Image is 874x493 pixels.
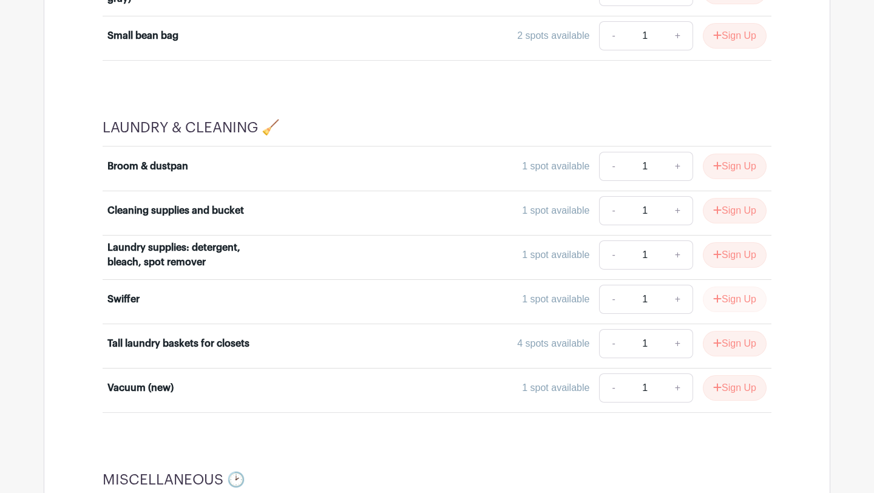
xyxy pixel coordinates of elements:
a: + [663,21,693,50]
a: - [599,152,627,181]
div: 1 spot available [522,248,589,262]
a: - [599,240,627,270]
button: Sign Up [703,375,767,401]
button: Sign Up [703,287,767,312]
div: Tall laundry baskets for closets [107,336,249,351]
div: 2 spots available [517,29,589,43]
h4: MISCELLANEOUS 🕑 [103,471,245,489]
a: - [599,285,627,314]
button: Sign Up [703,154,767,179]
button: Sign Up [703,331,767,356]
button: Sign Up [703,23,767,49]
div: 4 spots available [517,336,589,351]
a: - [599,196,627,225]
div: 1 spot available [522,292,589,307]
button: Sign Up [703,198,767,223]
a: - [599,373,627,403]
h4: LAUNDRY & CLEANING 🧹 [103,119,280,137]
div: Small bean bag [107,29,178,43]
div: Laundry supplies: detergent, bleach, spot remover [107,240,258,270]
a: + [663,285,693,314]
div: 1 spot available [522,381,589,395]
a: - [599,21,627,50]
div: Vacuum (new) [107,381,174,395]
a: + [663,152,693,181]
a: + [663,373,693,403]
a: + [663,196,693,225]
div: 1 spot available [522,159,589,174]
a: + [663,240,693,270]
div: Broom & dustpan [107,159,188,174]
div: Swiffer [107,292,140,307]
a: + [663,329,693,358]
div: 1 spot available [522,203,589,218]
button: Sign Up [703,242,767,268]
div: Cleaning supplies and bucket [107,203,244,218]
a: - [599,329,627,358]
